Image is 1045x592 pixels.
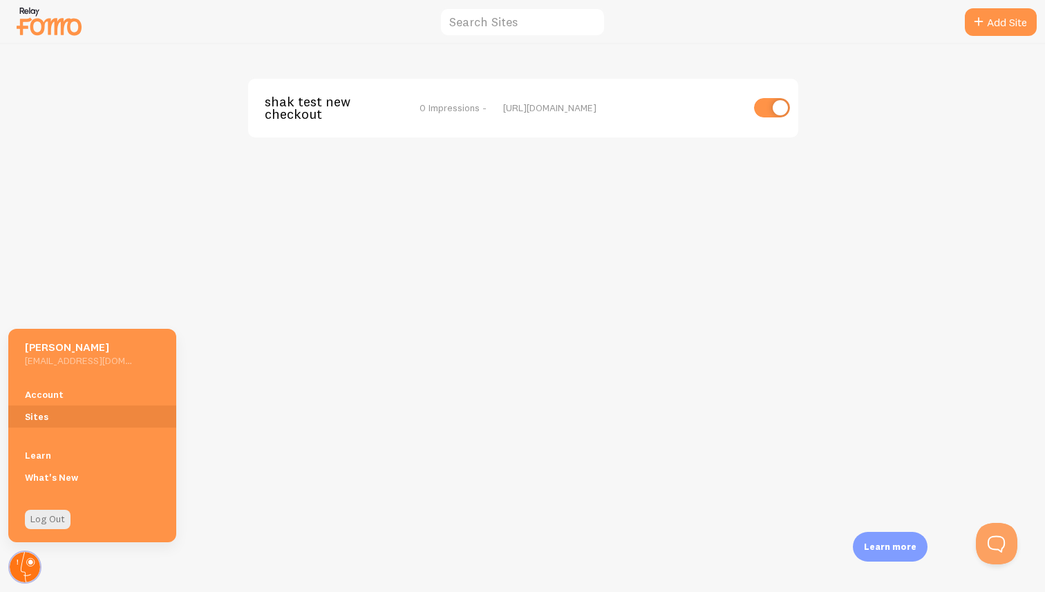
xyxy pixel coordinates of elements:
[15,3,84,39] img: fomo-relay-logo-orange.svg
[853,532,928,562] div: Learn more
[8,466,176,488] a: What's New
[976,523,1017,564] iframe: Help Scout Beacon - Open
[8,383,176,405] a: Account
[25,510,70,529] a: Log Out
[25,354,132,367] h5: [EMAIL_ADDRESS][DOMAIN_NAME]
[8,444,176,466] a: Learn
[420,102,487,114] span: 0 Impressions -
[25,340,132,354] h5: [PERSON_NAME]
[503,102,742,114] div: [URL][DOMAIN_NAME]
[8,405,176,428] a: Sites
[864,540,916,553] p: Learn more
[265,95,376,121] span: shak test new checkout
